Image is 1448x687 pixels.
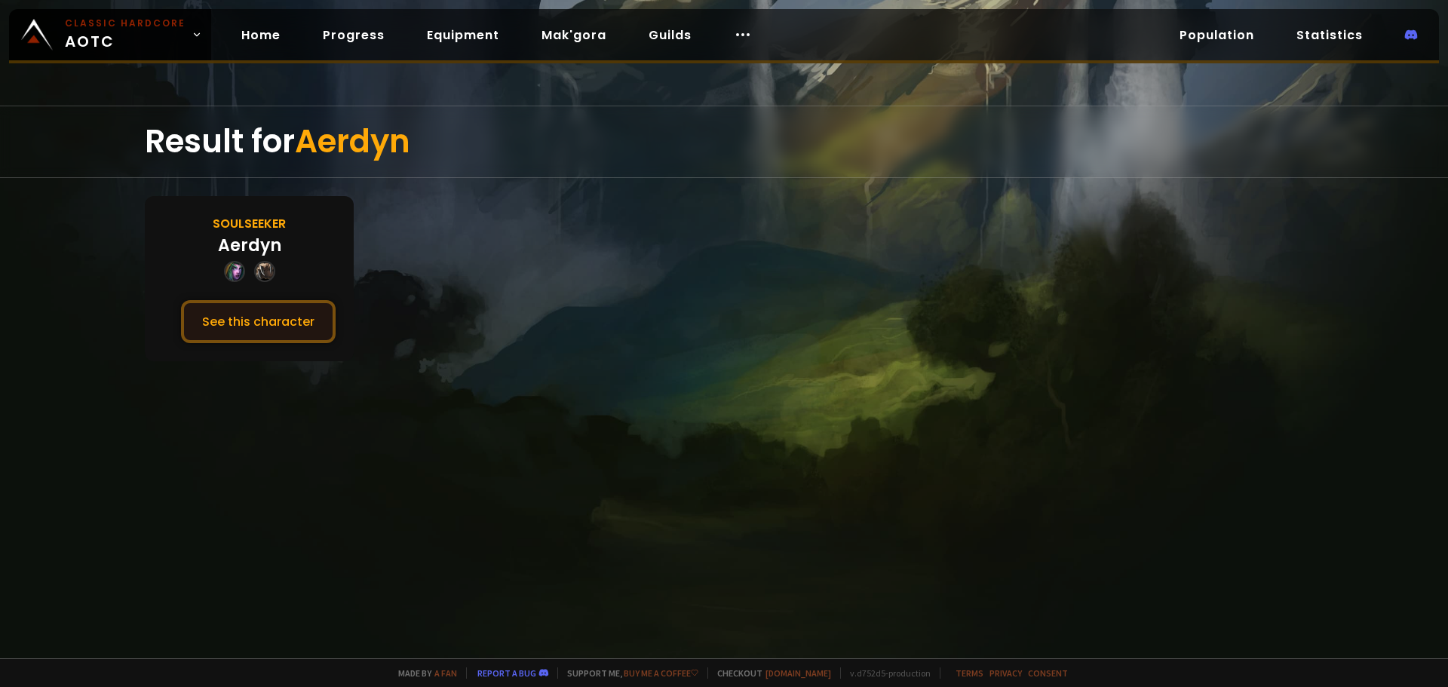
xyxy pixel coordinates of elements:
[1284,20,1375,51] a: Statistics
[145,106,1303,177] div: Result for
[529,20,618,51] a: Mak'gora
[624,667,698,679] a: Buy me a coffee
[989,667,1022,679] a: Privacy
[229,20,293,51] a: Home
[1167,20,1266,51] a: Population
[840,667,931,679] span: v. d752d5 - production
[707,667,831,679] span: Checkout
[218,233,281,258] div: Aerdyn
[637,20,704,51] a: Guilds
[65,17,186,30] small: Classic Hardcore
[415,20,511,51] a: Equipment
[557,667,698,679] span: Support me,
[311,20,397,51] a: Progress
[956,667,983,679] a: Terms
[213,214,286,233] div: Soulseeker
[9,9,211,60] a: Classic HardcoreAOTC
[181,300,336,343] button: See this character
[65,17,186,53] span: AOTC
[1028,667,1068,679] a: Consent
[434,667,457,679] a: a fan
[477,667,536,679] a: Report a bug
[765,667,831,679] a: [DOMAIN_NAME]
[389,667,457,679] span: Made by
[295,119,410,164] span: Aerdyn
